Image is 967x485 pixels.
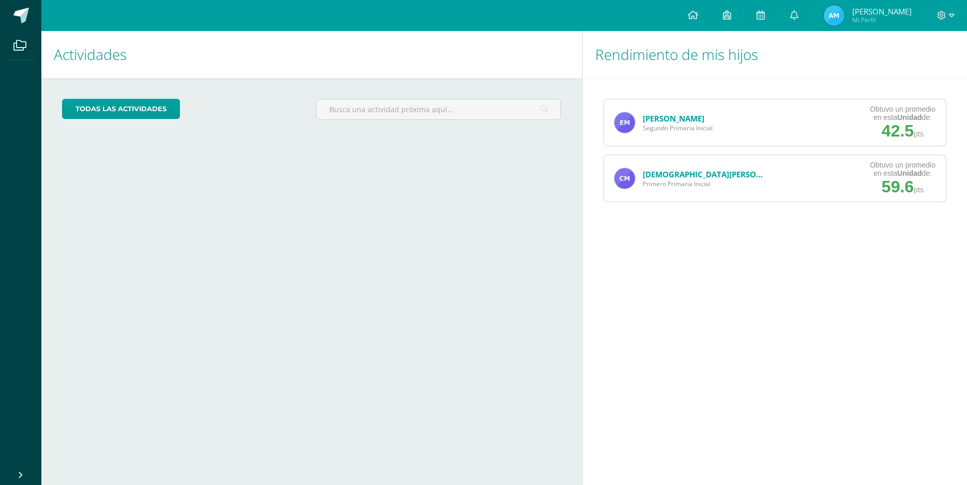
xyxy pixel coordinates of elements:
a: [DEMOGRAPHIC_DATA][PERSON_NAME] [643,169,791,179]
span: pts [914,130,924,138]
strong: Unidad [897,113,921,122]
img: 2c7b3add69918e15d16204c58a300d24.png [614,168,635,189]
span: Segundo Primaria Inicial [643,124,713,132]
strong: Unidad [897,169,921,177]
a: [PERSON_NAME] [643,113,704,124]
div: Obtuvo un promedio en esta de: [870,161,935,177]
h1: Rendimiento de mis hijos [595,31,955,78]
input: Busca una actividad próxima aquí... [316,99,561,119]
span: Primero Primaria Inicial [643,179,767,188]
span: pts [914,186,924,194]
span: 59.6 [882,177,914,196]
span: 42.5 [882,122,914,140]
span: [PERSON_NAME] [852,6,912,17]
a: todas las Actividades [62,99,180,119]
img: da6579f1d55da4a82e68aba1f07a9742.png [824,5,844,26]
img: fc4e6b6033ae43f1e85cd8a8f87a7adf.png [614,112,635,133]
span: Mi Perfil [852,16,912,24]
div: Obtuvo un promedio en esta de: [870,105,935,122]
h1: Actividades [54,31,570,78]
